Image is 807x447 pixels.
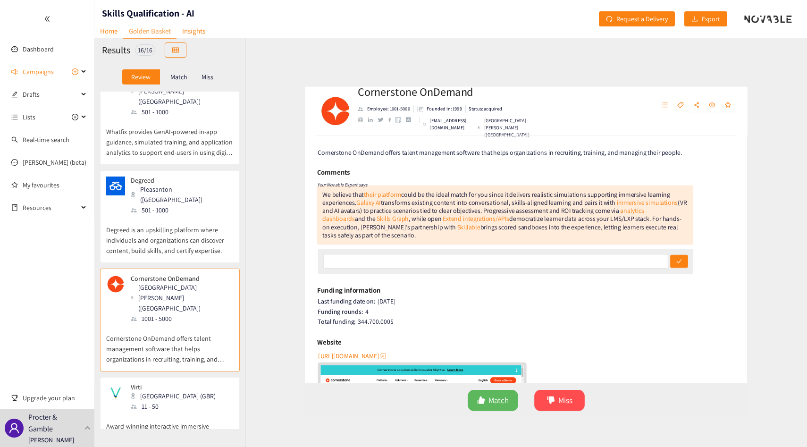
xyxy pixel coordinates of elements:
span: unordered-list [11,114,18,120]
h6: Website [283,351,311,365]
a: Insights [177,24,211,38]
div: their platform [337,182,381,192]
a: Real-time search [23,135,69,144]
button: unordered-list [679,76,696,91]
span: user [8,422,20,434]
div: [GEOGRAPHIC_DATA] (GBR) [131,391,221,401]
img: Snapshot of the company's website [106,177,125,195]
h6: Funding information [283,291,357,305]
div: and the [327,210,351,220]
div: Extend integrations/APIs [429,210,507,220]
span: check [701,261,707,269]
p: Employee: 1001-5000 [341,83,391,92]
a: Dashboard [23,45,54,53]
div: could be the ideal match for you since it delivers realistic simulations supporting immersive lea... [289,182,694,201]
span: share-alt [720,79,728,87]
div: 344.700.000 $ [284,330,770,339]
span: eye [739,79,746,87]
iframe: Chat Widget [760,402,807,447]
div: Widget de chat [760,402,807,447]
div: 16 / 16 [135,44,155,56]
a: Home [94,24,123,38]
span: plus-circle [72,68,78,75]
div: [GEOGRAPHIC_DATA][PERSON_NAME] ([GEOGRAPHIC_DATA]) [131,282,233,313]
h2: Results [102,43,130,57]
div: Galaxy AI [329,191,357,201]
div: (VR and AI avatars) to practice scenarios tied to clear objectives. Progressive assessment and RO... [289,191,713,211]
div: 1001 - 5000 [131,313,233,324]
span: table [172,47,179,54]
button: downloadExport [684,11,727,26]
span: Export [702,14,720,24]
a: My favourites [23,176,87,194]
p: [PERSON_NAME] [28,435,74,445]
div: 501 - 1000 [131,107,233,117]
span: book [11,204,18,211]
p: Whatfix provides GenAI-powered in-app guidance, simulated training, and application analytics to ... [106,117,234,158]
button: table [165,42,186,58]
span: Resources [23,198,78,217]
div: Pleasanton ([GEOGRAPHIC_DATA]) [131,184,233,205]
img: Company Logo [286,71,323,109]
button: tag [697,76,714,91]
p: Procter & Gamble [28,411,81,435]
p: Founded in: 1999 [411,83,452,92]
a: linkedin [342,97,353,103]
span: Total funding: [284,329,328,339]
h2: Cornerstone OnDemand [330,58,560,76]
i: Your Novable Expert says [283,172,342,179]
span: star [757,79,765,87]
span: redo [606,16,613,23]
li: Employees [330,83,395,92]
p: Cornerstone OnDemand [131,275,227,282]
p: Degreed is an upskilling platform where individuals and organizations can discover content, build... [106,215,234,256]
span: plus-circle [72,114,78,120]
span: tag [702,79,709,87]
span: Drafts [23,85,78,104]
a: google maps [374,96,386,103]
a: immersive simulations [630,191,703,201]
li: Founded in year [395,83,456,92]
a: Skillable [445,219,473,229]
div: We believe that [289,182,337,192]
span: Request a Delivery [616,14,668,24]
span: Last funding date on: [284,306,351,316]
p: Review [131,73,151,81]
span: Funding rounds: [284,318,337,328]
a: Extend integrations/APIs [428,210,507,220]
span: Lists [23,108,35,127]
div: [GEOGRAPHIC_DATA][PERSON_NAME] ([GEOGRAPHIC_DATA]) [470,96,560,122]
div: Skillable [446,219,473,229]
div: 501 - 1000 [131,205,233,215]
a: Golden Basket [123,24,177,39]
span: double-left [44,16,50,22]
button: [URL][DOMAIN_NAME] [285,367,365,382]
span: sound [11,68,18,75]
span: trophy [11,395,18,401]
button: check [694,257,715,272]
a: analytics dashboards [289,201,664,220]
p: Degreed [131,177,227,184]
span: dislike [550,421,560,432]
img: Snapshot of the company's website [106,383,125,402]
h6: Comments [283,153,321,168]
img: Snapshot of the company's website [106,275,125,294]
button: star [752,76,769,91]
div: democratize learner data across your LMS/LXP stack. For hands-on execution, [PERSON_NAME]’s partn... [289,210,707,229]
a: Skills Graph [351,210,390,220]
div: [DATE] [284,306,770,316]
li: Status [456,83,498,92]
h1: Skills Qualification - AI [102,7,194,20]
span: edit [11,91,18,98]
div: brings scored sandboxes into the experience, letting learners execute real tasks safely as part o... [289,219,703,239]
span: [URL][DOMAIN_NAME] [285,369,355,380]
p: Miss [202,73,213,81]
div: 11 - 50 [131,401,221,412]
p: Virti [131,383,216,391]
div: transforms existing content into conversational, skills-aligned learning and pairs it with [357,191,630,201]
button: share-alt [715,76,732,91]
p: Cornerstone OnDemand offers talent management software that helps organizations in recruiting, tr... [106,324,234,364]
span: Upgrade your plan [23,388,87,407]
a: crunchbase [386,97,398,103]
